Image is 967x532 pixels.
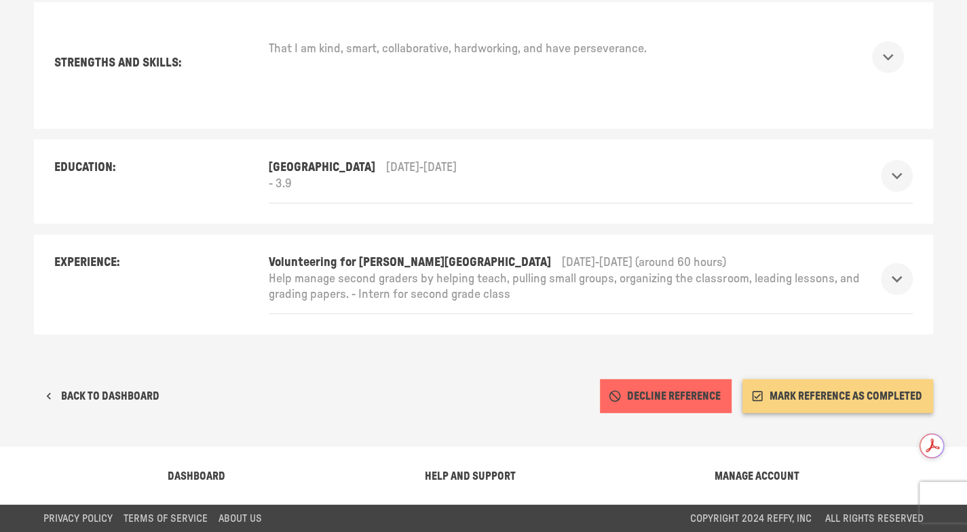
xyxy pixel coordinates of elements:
a: ALL RIGHTS RESERVED [825,514,924,524]
p: [DATE]-[DATE] [386,160,457,176]
a: COPYRIGHT 2024 REFFY, INC [690,514,814,524]
button: BACK TO DASHBOARD [34,379,170,413]
button: show more [881,263,913,295]
p: - 3.9 [269,176,457,192]
p: EXPERIENCE: [54,255,269,271]
p: Volunteering for [PERSON_NAME][GEOGRAPHIC_DATA] [269,255,551,271]
a: ABOUT US [219,514,262,524]
button: show more [881,160,913,192]
button: HELP AND SUPPORT [414,459,527,493]
a: Terms Of Service [124,514,208,524]
p: STRENGTHS AND SKILLS: [54,56,181,71]
button: DASHBOARD [157,459,236,493]
p: [GEOGRAPHIC_DATA] [269,160,375,176]
button: MARK REFERENCE AS COMPLETED [742,379,933,413]
p: Help manage second graders by helping teach, pulling small groups, organizing the classroom, lead... [269,271,881,303]
button: show more [872,41,904,73]
button: Decline Reference [600,379,732,413]
p: That I am kind, smart, collaborative, hardworking, and have perseverance. [269,41,872,57]
p: EDUCATION: [54,160,269,176]
button: MANAGE ACCOUNT [704,459,810,493]
p: [DATE]-[DATE] (around 60 hours) [562,255,726,271]
a: PRIVACY POLICY [43,514,113,524]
